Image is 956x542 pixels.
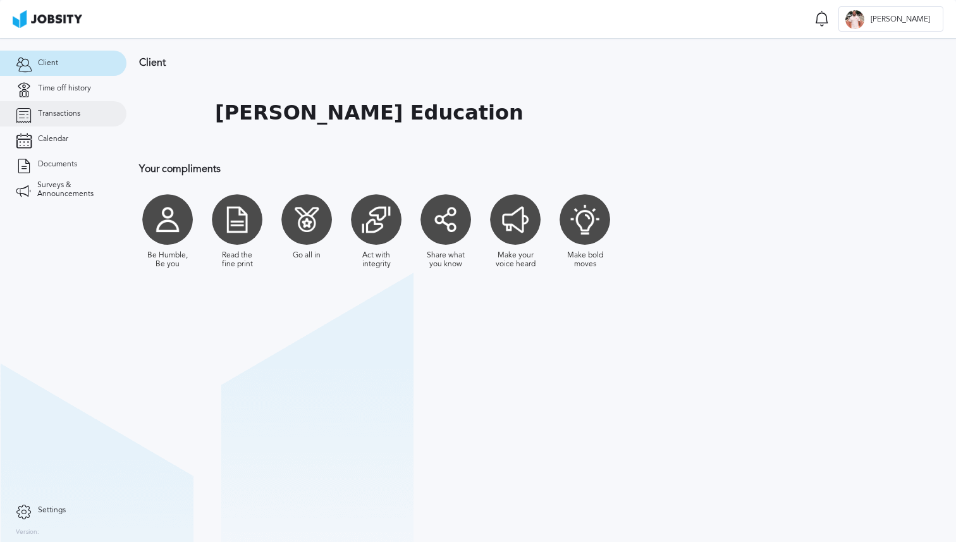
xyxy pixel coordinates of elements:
div: Be Humble, Be you [145,251,190,269]
div: Go all in [293,251,321,260]
span: Documents [38,160,77,169]
h3: Your compliments [139,163,825,175]
div: Act with integrity [354,251,398,269]
span: Time off history [38,84,91,93]
span: Client [38,59,58,68]
label: Version: [16,529,39,536]
h1: [PERSON_NAME] Education [215,101,524,125]
span: [PERSON_NAME] [864,15,936,24]
h3: Client [139,57,825,68]
span: Surveys & Announcements [37,181,111,199]
div: V [845,10,864,29]
span: Settings [38,506,66,515]
span: Calendar [38,135,68,144]
button: V[PERSON_NAME] [838,6,943,32]
span: Transactions [38,109,80,118]
div: Make bold moves [563,251,607,269]
div: Read the fine print [215,251,259,269]
div: Make your voice heard [493,251,537,269]
div: Share what you know [424,251,468,269]
img: ab4bad089aa723f57921c736e9817d99.png [13,10,82,28]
